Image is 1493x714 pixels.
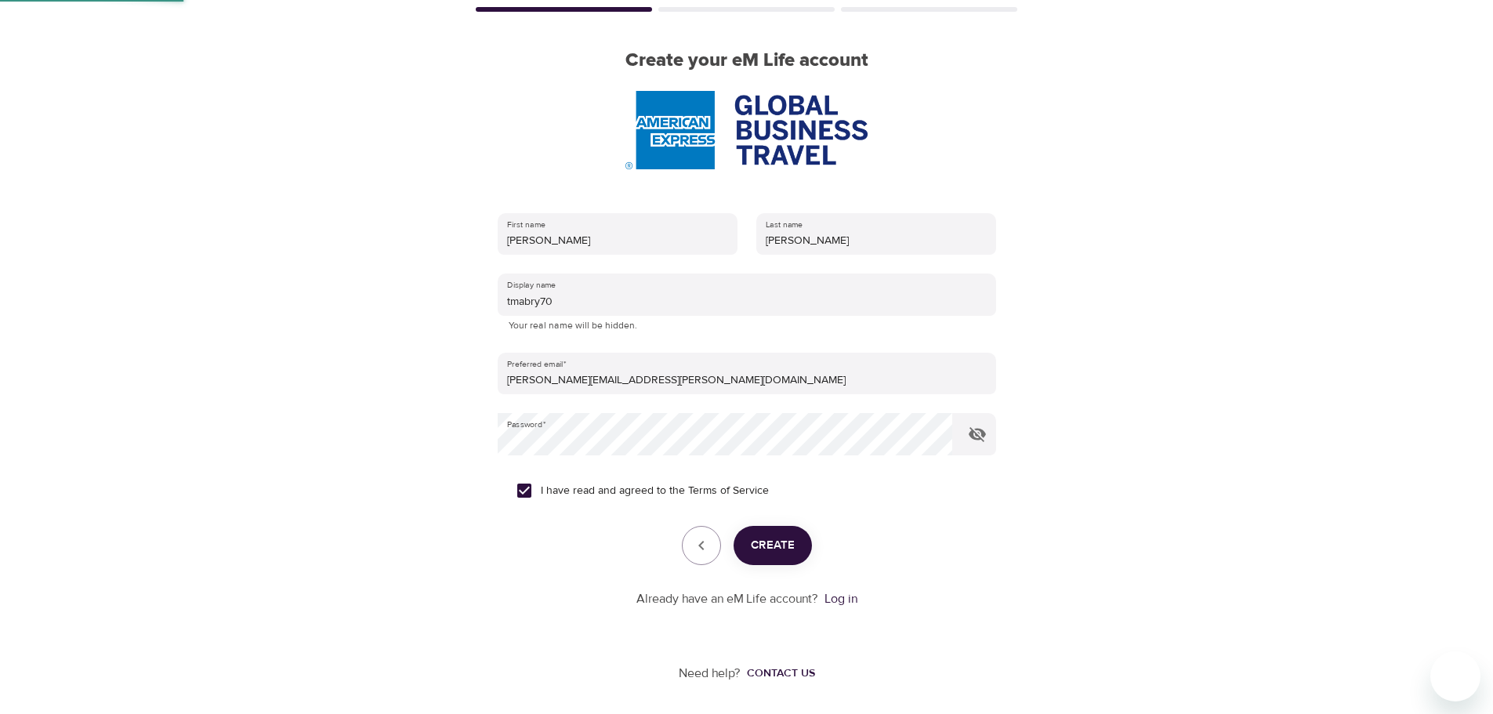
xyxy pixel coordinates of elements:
span: I have read and agreed to the [541,483,769,499]
a: Log in [824,591,857,607]
a: Terms of Service [688,483,769,499]
button: Create [734,526,812,565]
span: Create [751,535,795,556]
img: AmEx%20GBT%20logo.png [625,91,867,169]
h2: Create your eM Life account [473,49,1021,72]
a: Contact us [741,665,815,681]
p: Your real name will be hidden. [509,318,985,334]
p: Need help? [679,665,741,683]
div: Contact us [747,665,815,681]
p: Already have an eM Life account? [636,590,818,608]
iframe: Button to launch messaging window [1430,651,1480,701]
